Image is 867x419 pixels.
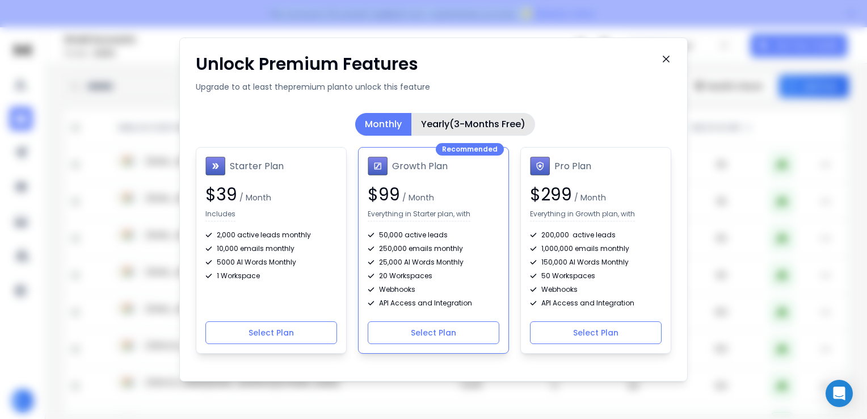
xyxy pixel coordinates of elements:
div: API Access and Integration [530,299,662,308]
button: Select Plan [530,321,662,344]
div: 20 Workspaces [368,271,499,280]
span: / Month [400,192,434,203]
div: 2,000 active leads monthly [205,231,337,240]
div: Webhooks [530,285,662,294]
img: Pro Plan icon [530,157,550,176]
p: Everything in Starter plan, with [368,209,470,221]
div: 250,000 emails monthly [368,244,499,253]
div: 50,000 active leads [368,231,499,240]
div: Recommended [436,143,504,156]
h1: Unlock Premium Features [196,54,661,74]
span: / Month [572,192,606,203]
div: 50 Workspaces [530,271,662,280]
div: Open Intercom Messenger [826,380,853,407]
button: Select Plan [205,321,337,344]
span: / Month [237,192,271,203]
img: Growth Plan icon [368,157,388,176]
span: $ 99 [368,182,400,207]
div: 1,000,000 emails monthly [530,244,662,253]
p: Upgrade to at least the premium plan to unlock this feature [196,81,661,93]
div: 150,000 AI Words Monthly [530,258,662,267]
span: $ 39 [205,182,237,207]
button: Yearly(3-Months Free) [411,113,535,136]
div: 5000 AI Words Monthly [205,258,337,267]
button: Monthly [355,113,411,136]
div: 10,000 emails monthly [205,244,337,253]
img: Starter Plan icon [205,157,225,176]
div: 200,000 active leads [530,231,662,240]
div: API Access and Integration [368,299,499,308]
div: 1 Workspace [205,271,337,280]
h1: Starter Plan [230,160,284,173]
h1: Pro Plan [554,160,591,173]
h1: Growth Plan [392,160,448,173]
div: Webhooks [368,285,499,294]
p: Includes [205,209,235,221]
span: $ 299 [530,182,572,207]
div: 25,000 AI Words Monthly [368,258,499,267]
button: Select Plan [368,321,499,344]
p: Everything in Growth plan, with [530,209,635,221]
